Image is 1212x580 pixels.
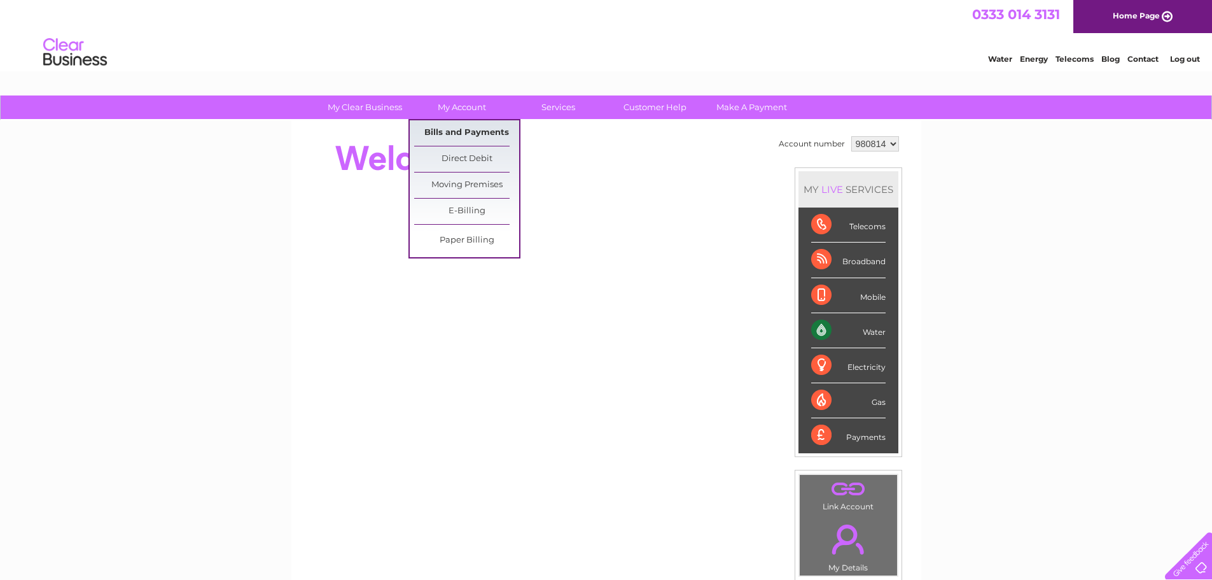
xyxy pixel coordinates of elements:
[811,208,886,243] div: Telecoms
[811,418,886,453] div: Payments
[798,171,898,208] div: MY SERVICES
[803,517,894,562] a: .
[414,146,519,172] a: Direct Debit
[306,7,907,62] div: Clear Business is a trading name of Verastar Limited (registered in [GEOGRAPHIC_DATA] No. 3667643...
[1170,54,1200,64] a: Log out
[414,120,519,146] a: Bills and Payments
[1127,54,1159,64] a: Contact
[972,6,1060,22] a: 0333 014 3131
[414,173,519,198] a: Moving Premises
[414,199,519,224] a: E-Billing
[699,95,804,119] a: Make A Payment
[799,474,898,514] td: Link Account
[603,95,707,119] a: Customer Help
[1020,54,1048,64] a: Energy
[811,383,886,418] div: Gas
[811,278,886,313] div: Mobile
[43,33,108,72] img: logo.png
[414,228,519,253] a: Paper Billing
[312,95,417,119] a: My Clear Business
[811,313,886,348] div: Water
[409,95,514,119] a: My Account
[506,95,611,119] a: Services
[776,133,848,155] td: Account number
[988,54,1012,64] a: Water
[819,183,846,195] div: LIVE
[811,243,886,278] div: Broadband
[799,514,898,576] td: My Details
[803,478,894,500] a: .
[811,348,886,383] div: Electricity
[1055,54,1094,64] a: Telecoms
[1101,54,1120,64] a: Blog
